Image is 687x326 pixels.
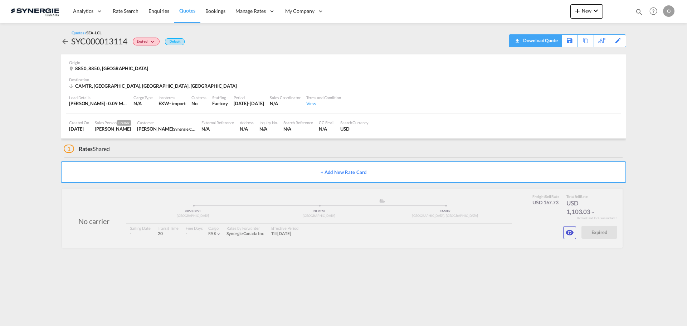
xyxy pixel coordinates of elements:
div: Quotes /SEA-LCL [72,30,102,35]
div: Address [240,120,253,125]
img: 1f56c880d42311ef80fc7dca854c8e59.png [11,3,59,19]
div: USD [340,126,369,132]
div: N/A [283,126,313,132]
span: Rate Search [113,8,138,14]
md-icon: icon-plus 400-fg [573,6,582,15]
span: Help [647,5,659,17]
span: Creator [117,120,131,126]
div: Incoterms [159,95,186,100]
div: O [663,5,674,17]
div: Created On [69,120,89,125]
div: Search Reference [283,120,313,125]
div: 31 Jul 2025 [234,100,264,107]
div: Change Status Here [127,35,161,47]
div: [PERSON_NAME] : 0.09 MT | Volumetric Wt : 1.84 CBM | Chargeable Wt : 1.84 W/M [69,100,128,107]
div: No [191,100,206,107]
div: Stuffing [212,95,228,100]
div: Download Quote [521,35,558,46]
div: External Reference [201,120,234,125]
div: Sales Coordinator [270,95,300,100]
div: Save As Template [562,35,578,47]
div: Customer [137,120,196,125]
span: SEA-LCL [86,30,101,35]
div: - import [169,100,186,107]
div: Change Status Here [133,38,160,45]
div: CC Email [319,120,335,125]
div: CAMTR, Montreal, QC, Americas [69,83,239,89]
div: Shared [64,145,110,153]
md-icon: icon-chevron-down [149,40,158,44]
div: Help [647,5,663,18]
span: Rates [79,145,93,152]
div: Load Details [69,95,128,100]
button: + Add New Rate Card [61,161,626,183]
div: icon-arrow-left [61,35,71,47]
div: SYC000013114 [71,35,127,47]
div: Default [165,38,185,45]
span: Enquiries [148,8,169,14]
span: Analytics [73,8,93,15]
div: Customs [191,95,206,100]
span: My Company [285,8,315,15]
div: icon-magnify [635,8,643,19]
span: 8850, 8850, [GEOGRAPHIC_DATA] [75,65,148,71]
div: Cargo Type [133,95,153,100]
div: N/A [319,126,335,132]
span: 1 [64,145,74,153]
span: Quotes [179,8,195,14]
div: EXW [159,100,169,107]
div: Inquiry No. [259,120,278,125]
div: Factory Stuffing [212,100,228,107]
button: icon-eye [563,226,576,239]
md-icon: icon-download [513,36,521,41]
span: Expired [137,39,149,46]
div: Sales Person [95,120,131,126]
md-icon: icon-eye [565,228,574,237]
div: Download Quote [513,35,558,46]
div: Destination [69,77,618,82]
div: N/A [259,126,278,132]
span: Manage Rates [235,8,266,15]
div: 9 Jul 2025 [69,126,89,132]
md-icon: icon-arrow-left [61,37,69,46]
div: Period [234,95,264,100]
div: Quote PDF is not available at this time [513,35,558,46]
div: Search Currency [340,120,369,125]
md-icon: icon-chevron-down [591,6,600,15]
span: New [573,8,600,14]
div: N/A [201,126,234,132]
div: Origin [69,60,618,65]
div: Terms and Condition [306,95,341,100]
div: View [306,100,341,107]
span: Synergie Canada [173,126,203,132]
button: icon-plus 400-fgNewicon-chevron-down [570,4,603,19]
div: N/A [133,100,153,107]
div: N/A [240,126,253,132]
div: Edouard Doyon [137,126,196,132]
div: Pablo Gomez Saldarriaga [95,126,131,132]
div: N/A [270,100,300,107]
span: Bookings [205,8,225,14]
div: 8850, 8850, Belgium [69,65,150,72]
md-icon: icon-magnify [635,8,643,16]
